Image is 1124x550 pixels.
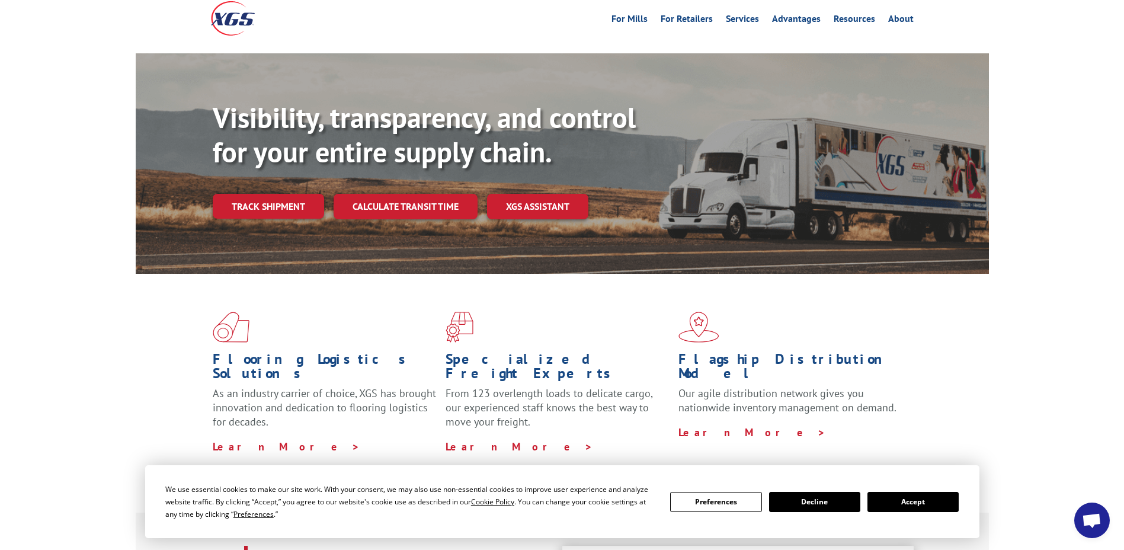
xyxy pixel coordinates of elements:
button: Accept [867,492,959,512]
span: Our agile distribution network gives you nationwide inventory management on demand. [678,386,896,414]
h1: Specialized Freight Experts [446,352,670,386]
div: Cookie Consent Prompt [145,465,979,538]
h1: Flagship Distribution Model [678,352,902,386]
span: As an industry carrier of choice, XGS has brought innovation and dedication to flooring logistics... [213,386,436,429]
span: Preferences [233,509,274,519]
img: xgs-icon-focused-on-flooring-red [446,312,473,343]
p: From 123 overlength loads to delicate cargo, our experienced staff knows the best way to move you... [446,386,670,439]
a: Learn More > [446,440,593,453]
a: XGS ASSISTANT [487,194,588,219]
button: Preferences [670,492,761,512]
a: For Retailers [661,14,713,27]
img: xgs-icon-flagship-distribution-model-red [678,312,719,343]
a: Services [726,14,759,27]
span: Cookie Policy [471,497,514,507]
a: Resources [834,14,875,27]
img: xgs-icon-total-supply-chain-intelligence-red [213,312,249,343]
div: We use essential cookies to make our site work. With your consent, we may also use non-essential ... [165,483,656,520]
a: Open chat [1074,503,1110,538]
button: Decline [769,492,860,512]
a: About [888,14,914,27]
a: Advantages [772,14,821,27]
a: Learn More > [213,440,360,453]
a: Track shipment [213,194,324,219]
h1: Flooring Logistics Solutions [213,352,437,386]
b: Visibility, transparency, and control for your entire supply chain. [213,99,636,170]
a: Calculate transit time [334,194,478,219]
a: For Mills [611,14,648,27]
a: Learn More > [678,426,826,439]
